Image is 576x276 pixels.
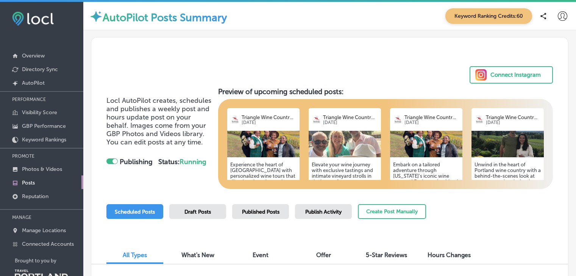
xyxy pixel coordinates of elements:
[106,96,211,138] span: Locl AutoPilot creates, schedules and publishes a weekly post and hours update post on your behal...
[323,120,378,125] p: [DATE]
[22,66,58,73] p: Directory Sync
[242,115,297,120] p: Triangle Wine Countr...
[316,251,331,259] span: Offer
[22,80,45,86] p: AutoPilot
[390,131,462,157] img: 99123ab2-cbba-4bc3-a939-ca3484e6d0b0stef4.jpg
[22,166,62,172] p: Photos & Videos
[393,162,459,247] h5: Embark on a tailored adventure through [US_STATE]'s iconic wine country! Each tour is a blend of ...
[22,53,45,59] p: Overview
[22,193,48,200] p: Reputation
[445,8,532,24] span: Keyword Ranking Credits: 60
[12,12,54,26] img: fda3e92497d09a02dc62c9cd864e3231.png
[123,251,147,259] span: All Types
[428,251,471,259] span: Hours Changes
[181,251,214,259] span: What's New
[15,258,83,264] p: Brought to you by
[358,204,426,219] button: Create Post Manually
[305,209,342,215] span: Publish Activity
[242,120,297,125] p: [DATE]
[115,209,155,215] span: Scheduled Posts
[253,251,268,259] span: Event
[89,10,103,23] img: autopilot-icon
[242,209,279,215] span: Published Posts
[22,180,35,186] p: Posts
[22,241,74,247] p: Connected Accounts
[393,115,403,124] img: logo
[404,120,459,125] p: [DATE]
[309,131,381,157] img: 17526903085d23b24c-f794-47e7-afd0-cc2aae53fc22_2024-03-25.jpg
[158,158,206,166] strong: Status:
[312,162,378,247] h5: Elevate your wine journey with exclusive tastings and intimate vineyard strolls in the heart of [...
[184,209,211,215] span: Draft Posts
[475,162,541,247] h5: Unwind in the heart of Portland wine country with a behind-the-scenes look at some exceptional wi...
[22,227,66,234] p: Manage Locations
[227,131,300,157] img: 99123ab2-cbba-4bc3-a939-ca3484e6d0b0stef4.jpg
[180,158,206,166] span: Running
[323,115,378,120] p: Triangle Wine Countr...
[230,115,240,124] img: logo
[230,162,297,247] h5: Experience the heart of [GEOGRAPHIC_DATA] with personalized wine tours that dive deep into the st...
[471,131,544,157] img: 1752690319d070566e-dcea-4661-8c37-368e5a3d76b2_anneamieCO.jpg
[22,123,66,129] p: GBP Performance
[103,11,227,24] label: AutoPilot Posts Summary
[486,115,541,120] p: Triangle Wine Countr...
[404,115,459,120] p: Triangle Wine Countr...
[470,66,553,84] button: Connect Instagram
[490,69,541,81] div: Connect Instagram
[120,158,153,166] strong: Publishing
[106,138,203,146] span: You can edit posts at any time.
[22,136,66,143] p: Keyword Rankings
[218,87,553,96] h3: Preview of upcoming scheduled posts:
[366,251,407,259] span: 5-Star Reviews
[22,109,57,116] p: Visibility Score
[486,120,541,125] p: [DATE]
[475,115,484,124] img: logo
[312,115,321,124] img: logo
